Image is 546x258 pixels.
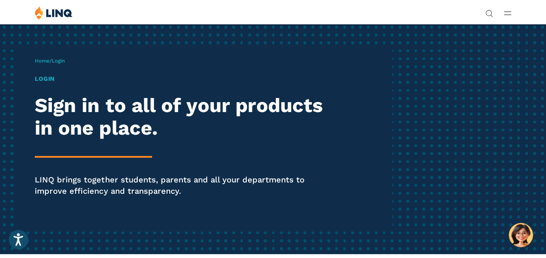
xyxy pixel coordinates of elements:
[35,58,50,64] a: Home
[35,74,335,83] h1: Login
[35,58,65,64] span: /
[35,174,335,197] p: LINQ brings together students, parents and all your departments to improve efficiency and transpa...
[52,58,65,64] span: Login
[35,94,335,139] h2: Sign in to all of your products in one place.
[509,223,533,247] button: Hello, have a question? Let’s chat.
[485,9,493,17] button: Open Search Bar
[485,6,493,17] nav: Utility Navigation
[504,8,511,18] button: Open Main Menu
[35,6,73,20] img: LINQ | K‑12 Software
